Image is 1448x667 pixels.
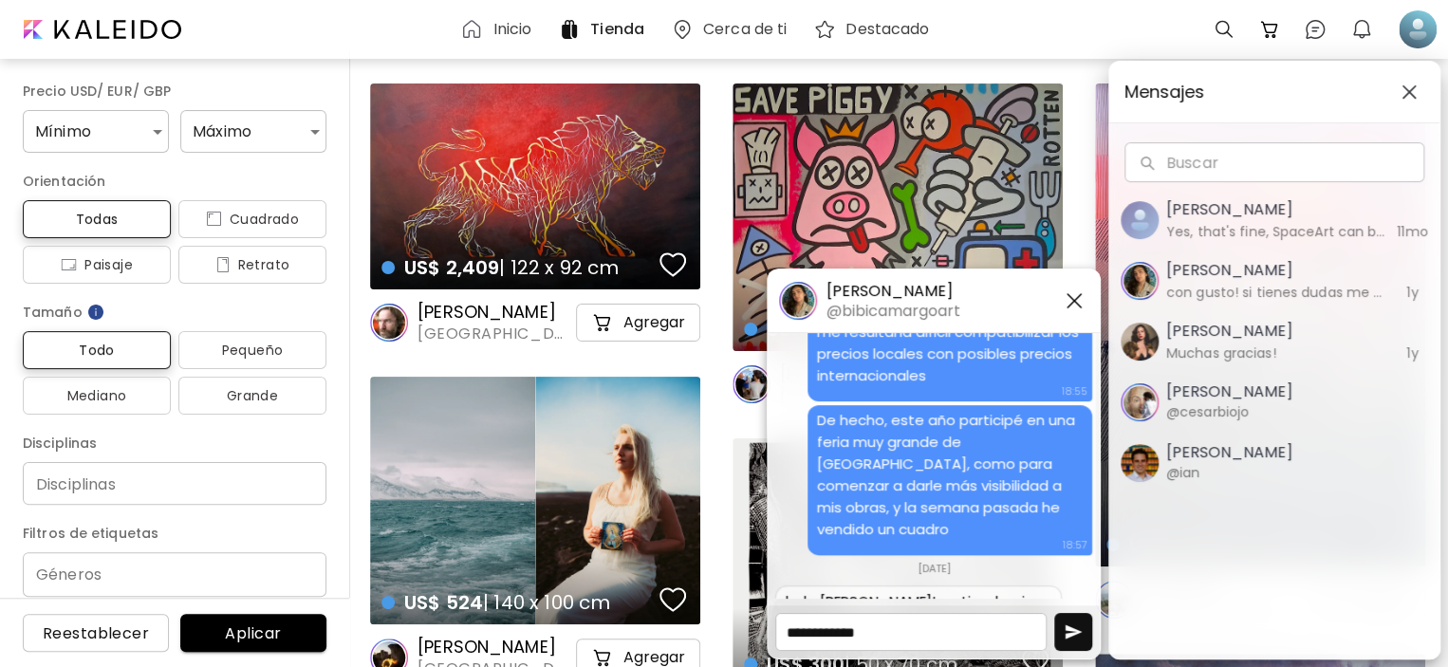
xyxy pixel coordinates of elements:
button: closeChatList [1394,77,1424,107]
h6: Yes, that's fine, SpaceArt can be minted with Ethereum. [1166,221,1385,242]
span: hola [PERSON_NAME]! no tienda, sino marketplace... [786,591,1047,633]
span: 18:57 [1063,537,1087,553]
h5: [PERSON_NAME] [1166,443,1292,462]
h6: 1y [1397,282,1428,303]
h5: [PERSON_NAME] [1166,320,1385,343]
span: me resultaría dificil compatibilizar los precios locales con posibles precios internacionales [817,322,1083,385]
h6: @cesarbiojo [1166,401,1249,422]
div: [DATE] [768,555,1100,582]
h5: [PERSON_NAME] [1166,382,1292,401]
button: chat.message.sendMessage [1054,613,1092,651]
h5: @bibicamargoart [826,302,960,321]
h6: @ian [1166,462,1199,483]
h6: 1y [1397,343,1428,363]
img: airplane.svg [1064,622,1083,641]
h6: con gusto! si tienes dudas me puedes contactar :) [1166,282,1385,303]
span: 18:55 [1062,383,1087,399]
img: closeChatList [1402,84,1417,100]
span: Mensajes [1124,77,1379,107]
h5: [PERSON_NAME] [1166,198,1385,221]
h6: Muchas gracias! [1166,343,1385,363]
h5: [PERSON_NAME] [826,281,960,302]
h6: 11mo [1397,221,1428,242]
h5: [PERSON_NAME] [1166,259,1385,282]
span: De hecho, este año participé en una feria muy grande de [GEOGRAPHIC_DATA], como para comenzar a d... [817,410,1079,539]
